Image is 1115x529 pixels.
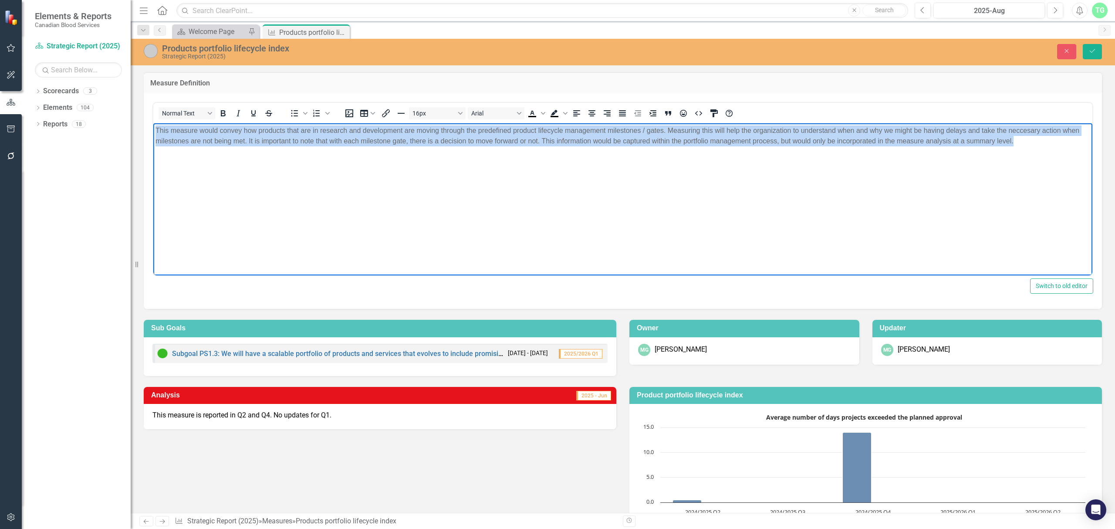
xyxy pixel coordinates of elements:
[645,107,660,119] button: Increase indent
[309,107,331,119] div: Numbered list
[231,107,246,119] button: Italic
[1025,508,1061,516] text: 2025/2026 Q2
[766,413,962,421] text: Average number of days projects exceeded the planned approval
[468,107,524,119] button: Font Arial
[881,344,893,356] div: MG
[706,107,721,119] button: CSS Editor
[287,107,309,119] div: Bullet list
[691,107,706,119] button: HTML Editor
[394,107,409,119] button: Horizontal line
[637,324,855,332] h3: Owner
[83,88,97,95] div: 3
[153,123,1092,275] iframe: Rich Text Area
[162,110,205,117] span: Normal Text
[189,26,246,37] div: Welcome Page
[770,508,805,516] text: 2024/2025 Q3
[676,107,691,119] button: Emojis
[162,53,687,60] div: Strategic Report (2025)
[342,107,357,119] button: Insert image
[216,107,230,119] button: Bold
[638,344,650,356] div: MG
[4,10,20,25] img: ClearPoint Strategy
[508,349,548,357] small: [DATE] - [DATE]
[72,120,86,128] div: 18
[43,103,72,113] a: Elements
[157,348,168,359] img: On Target
[898,345,950,355] div: [PERSON_NAME]
[646,498,654,505] text: 0.0
[150,79,1095,87] h3: Measure Definition
[643,448,654,456] text: 10.0
[569,107,584,119] button: Align left
[637,391,1098,399] h3: Product portfolio lifecycle index
[471,110,514,117] span: Arial
[262,517,292,525] a: Measures
[646,473,654,481] text: 5.0
[35,11,111,21] span: Elements & Reports
[547,107,569,119] div: Background color Black
[685,508,720,516] text: 2024/2025 Q2
[279,27,348,38] div: Products portfolio lifecycle index
[357,107,378,119] button: Table
[585,107,599,119] button: Align center
[175,516,616,526] div: » »
[722,107,737,119] button: Help
[655,345,707,355] div: [PERSON_NAME]
[246,107,261,119] button: Underline
[43,119,68,129] a: Reports
[409,107,466,119] button: Font size 16px
[862,4,906,17] button: Search
[43,86,79,96] a: Scorecards
[176,3,908,18] input: Search ClearPoint...
[152,410,608,420] p: This measure is reported in Q2 and Q4. No updates for Q1.
[933,3,1045,18] button: 2025-Aug
[673,427,1044,503] g: Actual, bar series 1 of 2 with 5 bars.
[673,500,702,503] path: 2024/2025 Q2, 0.5. Actual.
[151,391,356,399] h3: Analysis
[296,517,396,525] div: Products portfolio lifecycle index
[940,508,976,516] text: 2025/2026 Q1
[1092,3,1108,18] button: TG
[643,423,654,431] text: 15.0
[261,107,276,119] button: Strikethrough
[151,324,612,332] h3: Sub Goals
[843,433,872,503] path: 2024/2025 Q4, 14. Actual.
[35,41,122,51] a: Strategic Report (2025)
[187,517,259,525] a: Strategic Report (2025)
[880,324,1098,332] h3: Updater
[661,107,676,119] button: Blockquote
[600,107,615,119] button: Align right
[630,107,645,119] button: Decrease indent
[1030,278,1093,294] button: Switch to old editor
[576,391,611,400] span: 2025 - Jun
[174,26,246,37] a: Welcome Page
[875,7,894,14] span: Search
[1085,499,1106,520] div: Open Intercom Messenger
[172,349,679,358] a: Subgoal PS1.3: We will have a scalable portfolio of products and services that evolves to include...
[525,107,547,119] div: Text color Black
[378,107,393,119] button: Insert/edit link
[615,107,630,119] button: Justify
[35,62,122,78] input: Search Below...
[855,508,891,516] text: 2024/2025 Q4
[162,44,687,53] div: Products portfolio lifecycle index
[559,349,602,359] span: 2025/2026 Q1
[144,44,158,58] img: No Information
[35,21,111,28] small: Canadian Blood Services
[936,6,1042,16] div: 2025-Aug
[412,110,455,117] span: 16px
[77,104,94,112] div: 104
[159,107,215,119] button: Block Normal Text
